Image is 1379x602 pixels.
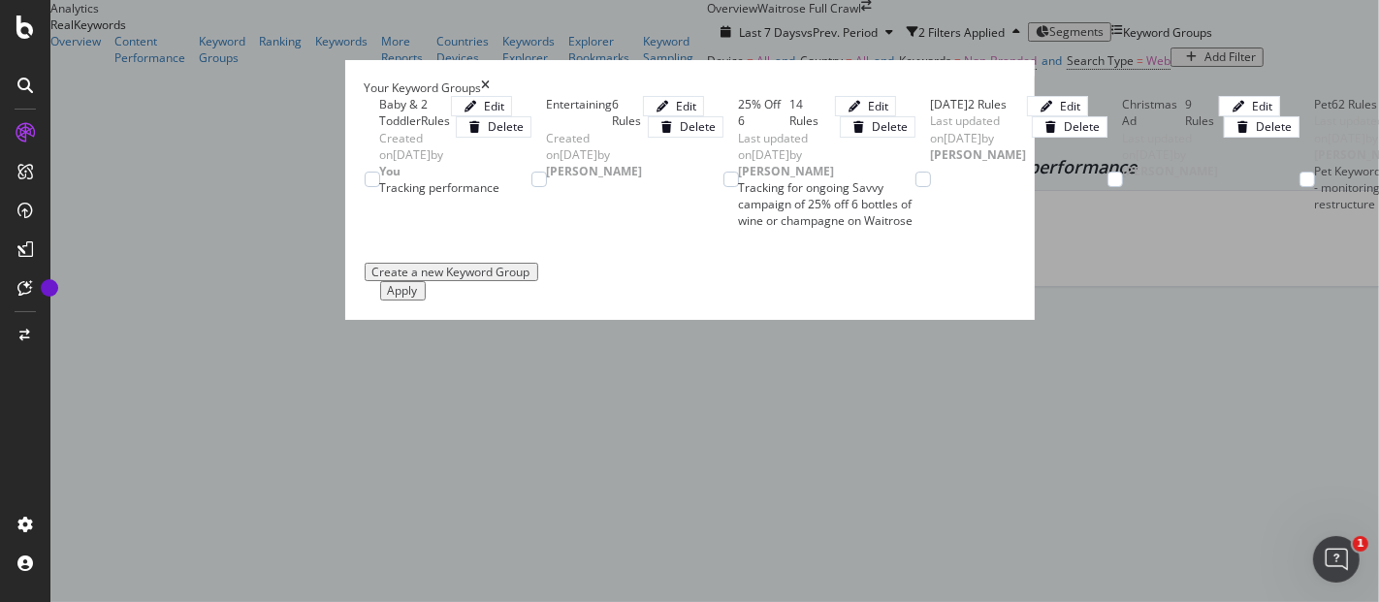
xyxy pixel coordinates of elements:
div: Tracking for ongoing Savvy campaign of 25% off 6 bottles of wine or champagne on Waitrose [739,179,915,229]
button: Delete [456,116,531,137]
button: Create a new Keyword Group [365,263,538,282]
div: Entertaining [547,96,613,129]
span: Last updated on [DATE] by [931,112,1027,162]
div: Your Keyword Groups [365,79,482,96]
div: Tooltip anchor [41,279,58,297]
b: [PERSON_NAME] [739,163,835,179]
div: Delete [489,118,525,135]
div: Edit [869,98,889,114]
button: Delete [840,116,915,137]
div: Pet [1315,96,1332,112]
div: Edit [485,98,505,114]
div: Delete [1065,118,1101,135]
div: 2 Rules [422,96,451,129]
button: Edit [643,96,704,116]
div: times [482,79,491,96]
button: Edit [835,96,896,116]
div: Edit [677,98,697,114]
div: Edit [1061,98,1081,114]
div: Delete [873,118,909,135]
button: Delete [648,116,723,137]
div: Christmas Ad [1123,96,1186,129]
span: Last updated on [DATE] by [739,130,835,179]
b: [PERSON_NAME] [931,146,1027,163]
div: Edit [1253,98,1273,114]
div: Apply [388,284,418,298]
button: Edit [451,96,512,116]
b: [PERSON_NAME] [547,163,643,179]
div: Tracking performance [380,179,531,196]
div: 62 Rules [1332,96,1378,112]
b: You [380,163,401,179]
div: 6 Rules [613,96,643,129]
div: Delete [681,118,717,135]
div: 25% Off 6 [739,96,790,129]
div: modal [345,60,1035,320]
div: Create a new Keyword Group [372,266,530,279]
div: Delete [1257,118,1293,135]
div: 9 Rules [1185,96,1218,129]
b: [PERSON_NAME] [1123,163,1219,179]
div: [DATE] [931,96,969,112]
div: 2 Rules [969,96,1008,112]
iframe: Intercom live chat [1313,536,1360,583]
div: 14 Rules [789,96,834,129]
button: Delete [1032,116,1107,137]
button: Apply [380,281,426,301]
span: Last updated on [DATE] by [1123,130,1219,179]
span: Created on [DATE] by [380,130,444,179]
span: 1 [1353,536,1368,552]
span: Created on [DATE] by [547,130,643,179]
button: Edit [1027,96,1088,116]
button: Delete [1224,116,1299,137]
div: Baby & Toddler [380,96,422,129]
button: Edit [1219,96,1280,116]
